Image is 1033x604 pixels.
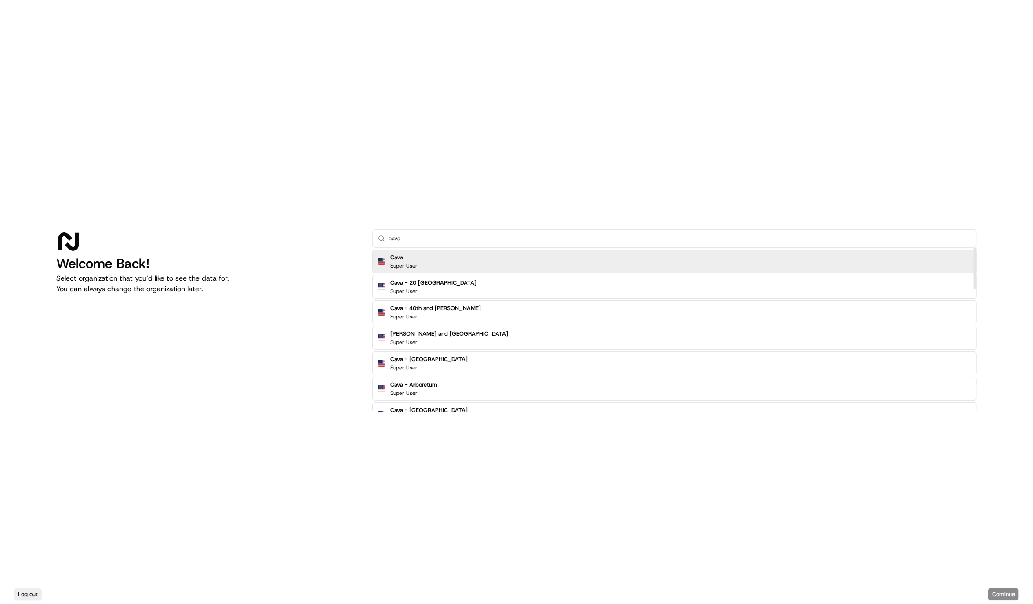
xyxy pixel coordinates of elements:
[390,253,418,261] h2: Cava
[389,230,971,247] input: Type to search...
[390,304,481,312] h2: Cava - 40th and [PERSON_NAME]
[390,279,476,287] h2: Cava - 20 [GEOGRAPHIC_DATA]
[378,309,385,316] img: Flag of us
[378,411,385,418] img: Flag of us
[378,258,385,265] img: Flag of us
[56,256,358,271] h1: Welcome Back!
[378,385,385,392] img: Flag of us
[390,330,508,338] h2: [PERSON_NAME] and [GEOGRAPHIC_DATA]
[390,364,418,371] p: Super User
[390,406,468,414] h2: Cava - [GEOGRAPHIC_DATA]
[378,334,385,341] img: Flag of us
[390,339,418,346] p: Super User
[378,283,385,290] img: Flag of us
[390,262,418,269] p: Super User
[390,355,468,363] h2: Cava - [GEOGRAPHIC_DATA]
[378,360,385,367] img: Flag of us
[390,390,418,397] p: Super User
[56,273,358,294] p: Select organization that you’d like to see the data for. You can always change the organization l...
[390,381,437,389] h2: Cava - Arboretum
[390,313,418,320] p: Super User
[390,288,418,295] p: Super User
[14,588,42,600] button: Log out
